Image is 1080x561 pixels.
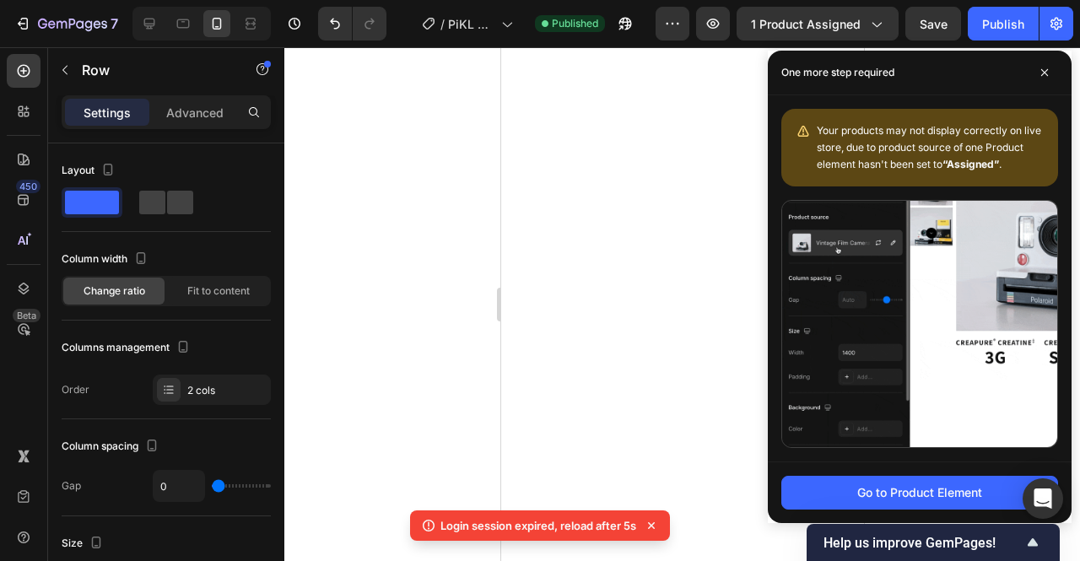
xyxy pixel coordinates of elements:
[823,535,1023,551] span: Help us improve GemPages!
[187,283,250,299] span: Fit to content
[501,47,864,561] iframe: Design area
[1023,478,1063,519] div: Open Intercom Messenger
[111,13,118,34] p: 7
[62,337,193,359] div: Columns management
[62,382,89,397] div: Order
[166,104,224,121] p: Advanced
[781,64,894,81] p: One more step required
[942,158,999,170] b: “Assigned”
[857,483,982,501] div: Go to Product Element
[62,159,118,182] div: Layout
[62,478,81,494] div: Gap
[920,17,948,31] span: Save
[905,7,961,40] button: Save
[84,104,131,121] p: Settings
[968,7,1039,40] button: Publish
[7,7,126,40] button: 7
[737,7,899,40] button: 1 product assigned
[62,532,106,555] div: Size
[440,517,636,534] p: Login session expired, reload after 5s
[823,532,1043,553] button: Show survey - Help us improve GemPages!
[82,60,225,80] p: Row
[62,435,162,458] div: Column spacing
[440,15,445,33] span: /
[62,248,151,271] div: Column width
[187,383,267,398] div: 2 cols
[982,15,1024,33] div: Publish
[13,309,40,322] div: Beta
[817,124,1041,170] span: Your products may not display correctly on live store, due to product source of one Product eleme...
[84,283,145,299] span: Change ratio
[16,180,40,193] div: 450
[751,15,861,33] span: 1 product assigned
[781,476,1058,510] button: Go to Product Element
[154,471,204,501] input: Auto
[448,15,494,33] span: PiKL Juice
[552,16,598,31] span: Published
[318,7,386,40] div: Undo/Redo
